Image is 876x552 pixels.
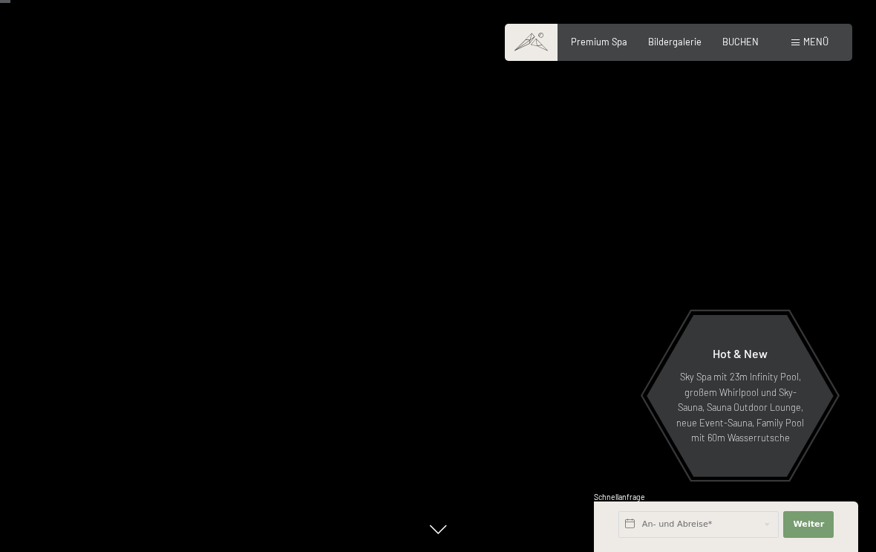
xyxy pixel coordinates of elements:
span: Schnellanfrage [594,493,645,501]
span: Hot & New [713,346,768,360]
button: Weiter [783,511,834,538]
a: BUCHEN [722,36,759,48]
a: Bildergalerie [648,36,702,48]
a: Premium Spa [571,36,627,48]
span: Menü [803,36,828,48]
a: Hot & New Sky Spa mit 23m Infinity Pool, großem Whirlpool und Sky-Sauna, Sauna Outdoor Lounge, ne... [646,314,834,478]
p: Sky Spa mit 23m Infinity Pool, großem Whirlpool und Sky-Sauna, Sauna Outdoor Lounge, neue Event-S... [676,369,805,445]
span: Weiter [793,519,824,530]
